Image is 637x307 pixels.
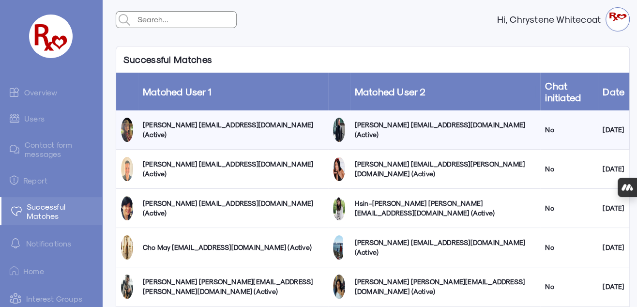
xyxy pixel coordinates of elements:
div: [PERSON_NAME] [PERSON_NAME][EMAIL_ADDRESS][DOMAIN_NAME] (Active) [355,277,536,296]
img: admin-ic-contact-message.svg [10,145,20,154]
div: [DATE] [603,125,624,135]
div: No [545,243,593,252]
div: No [545,125,593,135]
img: matched.svg [11,206,22,216]
img: ooxzqvmrr6cedzwins93.jpg [121,275,133,299]
input: Search... [135,12,236,27]
img: notification-default-white.svg [10,237,21,249]
p: Successful Matches [116,46,219,73]
div: [PERSON_NAME] [EMAIL_ADDRESS][DOMAIN_NAME] (Active) [143,159,323,179]
img: wzi9xzdmkac4pjxxmzi3.jpg [333,118,345,142]
div: [PERSON_NAME] [EMAIL_ADDRESS][DOMAIN_NAME] (Active) [143,120,323,139]
div: Hsin-[PERSON_NAME] [PERSON_NAME][EMAIL_ADDRESS][DOMAIN_NAME] (Active) [355,199,536,218]
div: No [545,203,593,213]
img: ic-home.png [10,266,18,276]
div: No [545,164,593,174]
a: Date [603,86,624,97]
img: tgllwhcayzxyy8kmxxg6.jpg [333,196,345,220]
div: [DATE] [603,243,624,252]
strong: Hi, Chrystene Whitecoat [497,15,606,24]
img: admin-search.svg [116,12,133,28]
a: Matched User 1 [143,86,212,97]
a: Chat initiated [545,80,581,103]
img: intrestGropus.svg [10,292,21,304]
img: cwalmn2rujubq7xrqhsk.jpg [121,235,133,260]
img: ao9djl9jilr8lnsynfvc.jpg [333,157,345,181]
img: admin-ic-report.svg [10,175,18,185]
img: w0p9hbzmpxdg4u1xuufl.jpg [333,235,345,260]
div: [DATE] [603,282,624,292]
img: wm1uibsf3h4w4jxhanrp.png [121,196,133,220]
div: [PERSON_NAME] [PERSON_NAME][EMAIL_ADDRESS][PERSON_NAME][DOMAIN_NAME] (Active) [143,277,323,296]
div: [PERSON_NAME] [EMAIL_ADDRESS][DOMAIN_NAME] (Active) [355,238,536,257]
img: q57vwmuklnhgsrkpxp1d.jpg [333,275,345,299]
div: [PERSON_NAME] [EMAIL_ADDRESS][PERSON_NAME][DOMAIN_NAME] (Active) [355,159,536,179]
div: No [545,282,593,292]
img: de2jv1lytegpmlfr9y0u.png [121,118,133,142]
img: admin-ic-overview.svg [10,87,19,97]
div: [DATE] [603,164,624,174]
div: [DATE] [603,203,624,213]
a: Matched User 2 [355,86,426,97]
div: [PERSON_NAME] [EMAIL_ADDRESS][DOMAIN_NAME] (Active) [355,120,536,139]
div: [PERSON_NAME] [EMAIL_ADDRESS][DOMAIN_NAME] (Active) [143,199,323,218]
img: wbnze56gxmadyuycs51c.jpg [121,157,133,181]
img: admin-ic-users.svg [10,114,19,123]
div: Cho May [EMAIL_ADDRESS][DOMAIN_NAME] (Active) [143,243,323,252]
